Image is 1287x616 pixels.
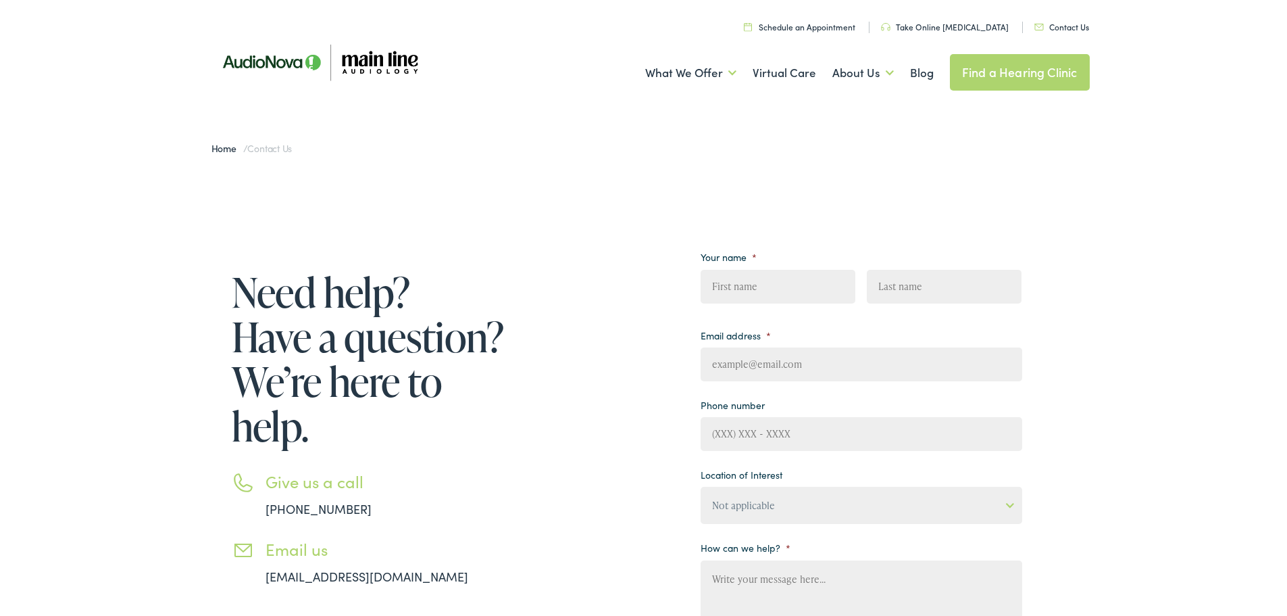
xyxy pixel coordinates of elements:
a: Contact Us [1034,21,1089,32]
img: utility icon [881,23,890,31]
img: utility icon [1034,24,1044,30]
img: utility icon [744,22,752,31]
h1: Need help? Have a question? We’re here to help. [232,270,509,448]
span: / [211,141,293,155]
a: Take Online [MEDICAL_DATA] [881,21,1009,32]
a: Find a Hearing Clinic [950,54,1090,91]
h3: Give us a call [266,472,509,492]
input: (XXX) XXX - XXXX [701,417,1022,451]
a: [PHONE_NUMBER] [266,500,372,517]
label: How can we help? [701,542,790,554]
label: Phone number [701,399,765,411]
a: What We Offer [645,48,736,98]
h3: Email us [266,540,509,559]
label: Email address [701,329,771,341]
input: example@email.com [701,348,1022,381]
label: Your name [701,251,757,263]
a: Home [211,141,243,155]
a: Blog [910,48,934,98]
a: Schedule an Appointment [744,21,855,32]
a: About Us [832,48,894,98]
span: Contact Us [247,141,292,155]
label: Location of Interest [701,469,782,481]
input: First name [701,270,855,304]
a: [EMAIL_ADDRESS][DOMAIN_NAME] [266,568,468,585]
input: Last name [867,270,1021,304]
a: Virtual Care [753,48,816,98]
